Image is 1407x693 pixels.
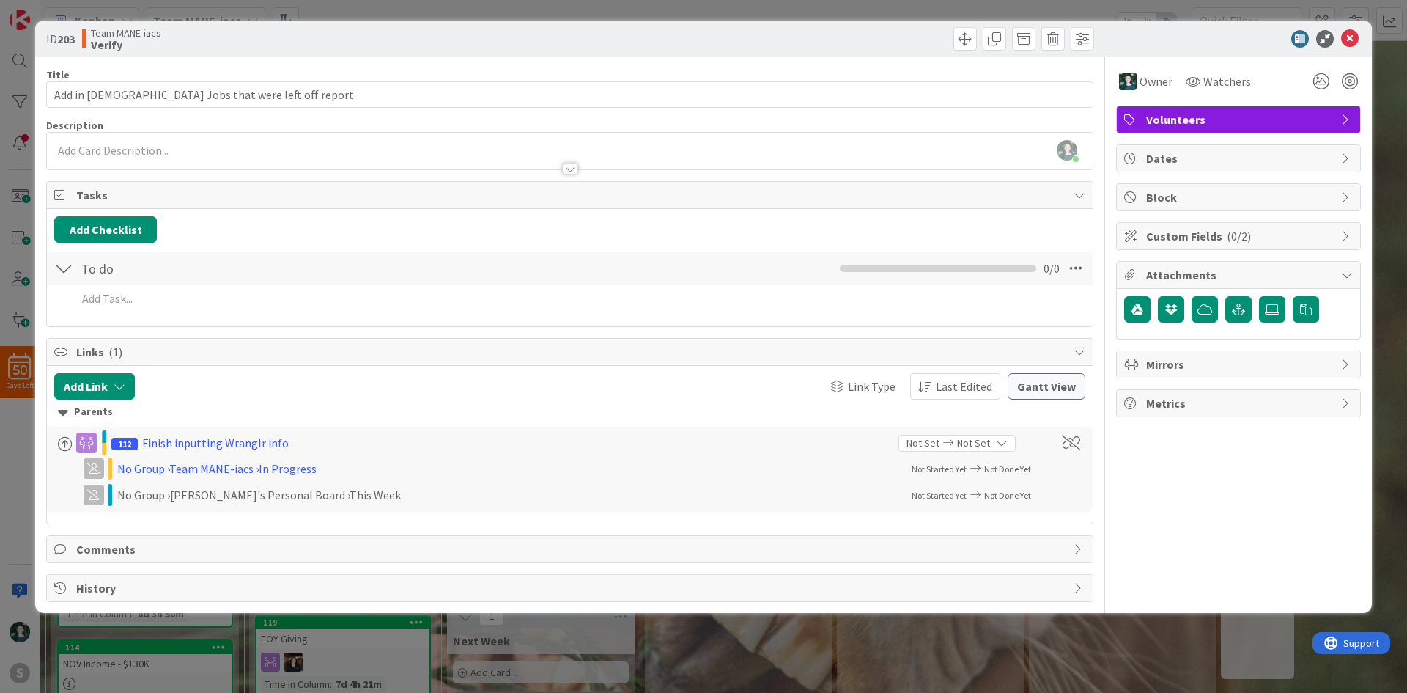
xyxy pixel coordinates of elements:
[1146,356,1334,373] span: Mirrors
[76,186,1066,204] span: Tasks
[54,216,157,243] button: Add Checklist
[76,579,1066,597] span: History
[906,436,939,451] span: Not Set
[46,30,75,48] span: ID
[1203,73,1251,90] span: Watchers
[910,373,1000,400] button: Last Edited
[76,540,1066,558] span: Comments
[46,81,1093,108] input: type card name here...
[1140,73,1172,90] span: Owner
[76,343,1066,361] span: Links
[111,438,138,450] span: 112
[1146,188,1334,206] span: Block
[117,460,498,477] div: No Group › Team MANE-iacs › In Progress
[1146,266,1334,284] span: Attachments
[57,32,75,46] b: 203
[1146,150,1334,167] span: Dates
[46,119,103,132] span: Description
[108,345,122,359] span: ( 1 )
[1044,260,1060,277] span: 0 / 0
[58,404,1082,420] div: Parents
[46,68,70,81] label: Title
[912,490,967,501] span: Not Started Yet
[984,490,1031,501] span: Not Done Yet
[1119,73,1137,90] img: KM
[1146,395,1334,412] span: Metrics
[957,436,990,451] span: Not Set
[91,39,161,51] b: Verify
[1227,229,1251,243] span: ( 0/2 )
[54,373,135,400] button: Add Link
[984,463,1031,474] span: Not Done Yet
[1008,373,1085,400] button: Gantt View
[76,255,406,282] input: Add Checklist...
[31,2,67,20] span: Support
[848,378,895,395] span: Link Type
[1146,227,1334,245] span: Custom Fields
[1057,140,1077,161] img: CcP7TwqliYA12U06j4Mrgd9GqWyTyb3s.jpg
[142,434,289,452] div: Finish inputting Wranglr info
[912,463,967,474] span: Not Started Yet
[117,486,498,504] div: No Group › [PERSON_NAME]'s Personal Board › This Week
[91,27,161,39] span: Team MANE-iacs
[936,378,992,395] span: Last Edited
[1146,111,1334,128] span: Volunteers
